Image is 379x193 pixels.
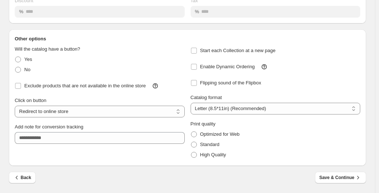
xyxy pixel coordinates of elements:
span: Add note for conversion tracking [15,124,83,130]
span: Standard [200,142,220,147]
h2: Other options [15,35,360,43]
span: Click on button [15,98,46,103]
span: % [19,9,24,14]
button: Back [9,172,36,183]
span: Will the catalog have a button? [15,46,80,52]
span: Enable Dynamic Ordering [200,64,255,69]
button: Save & Continue [315,172,366,183]
span: Yes [24,57,32,62]
span: No [24,67,31,72]
span: Flipping sound of the Flipbox [200,80,261,85]
span: Back [13,174,31,181]
span: Catalog format [191,95,222,100]
span: Save & Continue [319,174,362,181]
span: Print quality [191,121,216,127]
span: Start each Collection at a new page [200,48,276,53]
span: High Quality [200,152,226,157]
span: Optimized for Web [200,131,240,137]
span: % [195,9,199,14]
span: Exclude products that are not available in the online store [24,83,146,88]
